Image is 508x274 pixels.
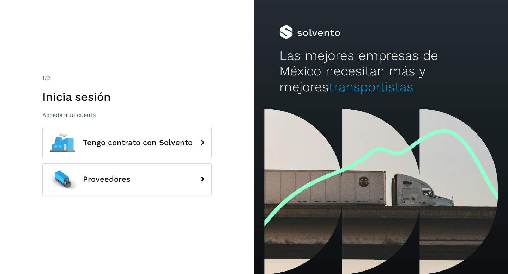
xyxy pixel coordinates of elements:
[42,112,212,118] p: Accede a tu cuenta
[42,127,212,158] button: Tengo contrato con Solvento
[42,75,44,81] span: 1
[42,74,212,82] div: /2
[83,175,131,183] span: Proveedores
[42,163,212,195] button: Proveedores
[83,138,193,147] span: Tengo contrato con Solvento
[42,90,212,104] h1: Inicia sesión
[329,79,413,94] span: transportistas
[279,48,483,95] h2: Las mejores empresas de México necesitan más y mejores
